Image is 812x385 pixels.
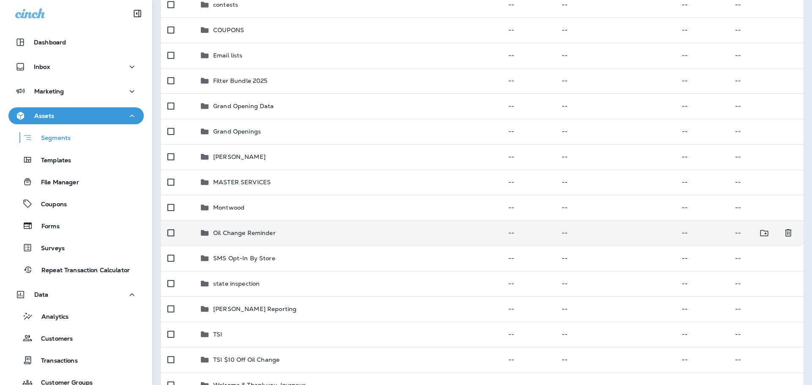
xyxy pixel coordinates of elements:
[675,347,728,372] td: --
[502,347,555,372] td: --
[8,151,144,169] button: Templates
[728,220,793,246] td: --
[555,17,675,43] td: --
[555,195,675,220] td: --
[728,43,804,68] td: --
[213,52,243,59] p: Email lists
[8,173,144,191] button: File Manager
[33,267,130,275] p: Repeat Transaction Calculator
[728,322,804,347] td: --
[728,271,804,296] td: --
[213,77,268,84] p: Filter Bundle 2025
[8,217,144,235] button: Forms
[33,134,71,143] p: Segments
[213,356,280,363] p: TSI $10 Off Oil Change
[675,17,728,43] td: --
[728,169,804,195] td: --
[213,179,271,186] p: MASTER SERVICES
[34,291,49,298] p: Data
[555,169,675,195] td: --
[675,93,728,119] td: --
[728,144,804,169] td: --
[728,195,804,220] td: --
[555,93,675,119] td: --
[33,179,79,187] p: File Manager
[756,224,773,242] button: Move to folder
[675,271,728,296] td: --
[213,229,276,236] p: Oil Change Reminder
[213,280,260,287] p: state inspection
[8,261,144,279] button: Repeat Transaction Calculator
[555,119,675,144] td: --
[33,313,69,321] p: Analytics
[555,68,675,93] td: --
[728,119,804,144] td: --
[213,306,296,312] p: [PERSON_NAME] Reporting
[555,220,675,246] td: --
[8,83,144,100] button: Marketing
[8,239,144,257] button: Surveys
[675,220,728,246] td: --
[675,322,728,347] td: --
[34,88,64,95] p: Marketing
[555,43,675,68] td: --
[8,286,144,303] button: Data
[502,169,555,195] td: --
[675,195,728,220] td: --
[33,335,73,343] p: Customers
[213,1,238,8] p: contests
[8,351,144,369] button: Transactions
[675,144,728,169] td: --
[34,63,50,70] p: Inbox
[502,144,555,169] td: --
[502,271,555,296] td: --
[675,119,728,144] td: --
[728,68,804,93] td: --
[728,93,804,119] td: --
[728,296,804,322] td: --
[502,322,555,347] td: --
[126,5,149,22] button: Collapse Sidebar
[33,157,71,165] p: Templates
[728,246,804,271] td: --
[555,144,675,169] td: --
[213,204,244,211] p: Montwood
[33,223,60,231] p: Forms
[213,128,261,135] p: Grand Openings
[8,34,144,51] button: Dashboard
[213,27,244,33] p: COUPONS
[502,220,555,246] td: --
[213,103,274,109] p: Grand Opening Data
[555,347,675,372] td: --
[675,246,728,271] td: --
[555,271,675,296] td: --
[502,43,555,68] td: --
[675,68,728,93] td: --
[33,201,67,209] p: Coupons
[34,39,66,46] p: Dashboard
[8,329,144,347] button: Customers
[8,195,144,213] button: Coupons
[502,246,555,271] td: --
[502,17,555,43] td: --
[502,93,555,119] td: --
[675,169,728,195] td: --
[728,347,804,372] td: --
[675,296,728,322] td: --
[502,296,555,322] td: --
[728,17,804,43] td: --
[780,224,797,242] button: Delete
[213,255,275,262] p: SMS Opt-In By Store
[8,128,144,147] button: Segments
[33,357,78,365] p: Transactions
[213,153,266,160] p: [PERSON_NAME]
[8,107,144,124] button: Assets
[8,307,144,325] button: Analytics
[555,246,675,271] td: --
[502,195,555,220] td: --
[8,58,144,75] button: Inbox
[213,331,222,338] p: TSI
[502,119,555,144] td: --
[675,43,728,68] td: --
[34,112,54,119] p: Assets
